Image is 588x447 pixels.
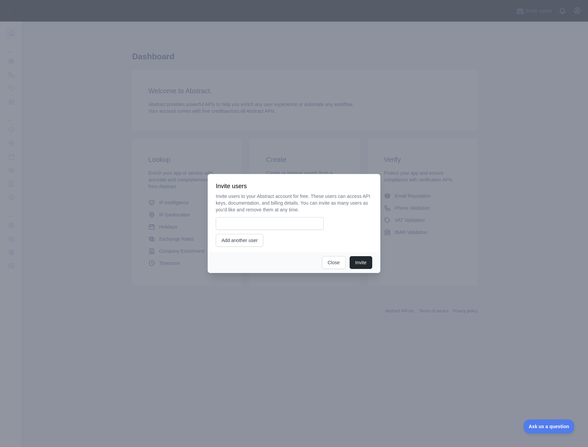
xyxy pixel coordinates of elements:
iframe: Toggle Customer Support [524,419,575,434]
button: Close [322,256,346,269]
p: Invite users to your Abstract account for free. These users can access API keys, documentation, a... [216,193,372,213]
button: Invite [350,256,372,269]
button: Add another user [216,234,263,247]
h3: Invite users [216,182,372,190]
